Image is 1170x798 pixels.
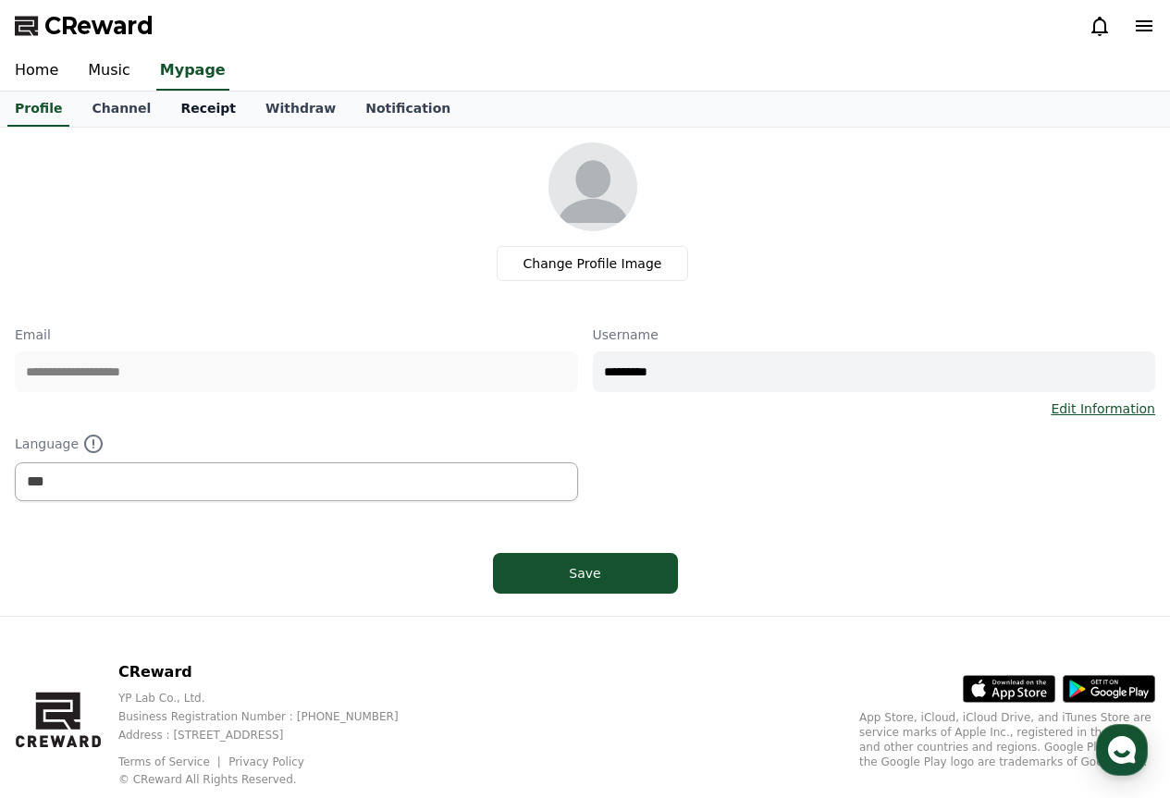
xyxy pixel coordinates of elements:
a: Terms of Service [118,755,224,768]
p: Language [15,433,578,455]
a: Home [6,586,122,632]
a: Music [73,52,145,91]
p: Business Registration Number : [PHONE_NUMBER] [118,709,428,724]
span: CReward [44,11,154,41]
button: Save [493,553,678,594]
p: CReward [118,661,428,683]
a: Mypage [156,52,229,91]
p: Email [15,325,578,344]
a: Profile [7,92,69,127]
span: Home [47,614,80,629]
img: profile_image [548,142,637,231]
a: Settings [239,586,355,632]
a: Edit Information [1051,399,1155,418]
div: Save [530,564,641,583]
a: Receipt [166,92,251,127]
a: Withdraw [251,92,351,127]
p: Address : [STREET_ADDRESS] [118,728,428,743]
span: Messages [154,615,208,630]
p: YP Lab Co., Ltd. [118,691,428,706]
a: Notification [351,92,465,127]
a: Channel [77,92,166,127]
a: Privacy Policy [228,755,304,768]
span: Settings [274,614,319,629]
p: Username [593,325,1156,344]
a: Messages [122,586,239,632]
p: © CReward All Rights Reserved. [118,772,428,787]
p: App Store, iCloud, iCloud Drive, and iTunes Store are service marks of Apple Inc., registered in ... [859,710,1155,769]
label: Change Profile Image [497,246,689,281]
a: CReward [15,11,154,41]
